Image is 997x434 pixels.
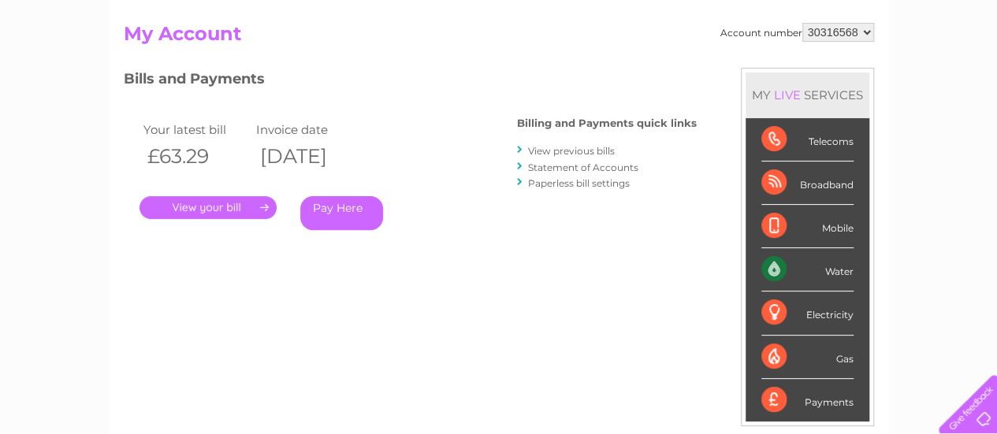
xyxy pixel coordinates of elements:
div: MY SERVICES [746,72,869,117]
div: Broadband [761,161,854,205]
a: View previous bills [528,145,615,157]
a: Log out [945,67,982,79]
h4: Billing and Payments quick links [517,117,697,129]
div: Account number [720,23,874,42]
a: Blog [860,67,883,79]
td: Your latest bill [140,119,253,140]
img: logo.png [35,41,115,89]
div: Clear Business is a trading name of Verastar Limited (registered in [GEOGRAPHIC_DATA] No. 3667643... [127,9,872,76]
a: Pay Here [300,196,383,230]
th: £63.29 [140,140,253,172]
div: Gas [761,336,854,379]
h3: Bills and Payments [124,68,697,95]
a: Energy [759,67,794,79]
a: 0333 014 3131 [700,8,809,28]
div: Water [761,248,854,291]
a: . [140,196,277,219]
a: Paperless bill settings [528,177,630,189]
div: LIVE [771,87,804,102]
div: Payments [761,379,854,421]
div: Mobile [761,205,854,248]
td: Invoice date [252,119,366,140]
th: [DATE] [252,140,366,172]
div: Telecoms [761,118,854,161]
h2: My Account [124,23,874,53]
a: Contact [892,67,931,79]
a: Statement of Accounts [528,161,638,173]
div: Electricity [761,291,854,335]
a: Telecoms [803,67,850,79]
a: Water [720,67,750,79]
